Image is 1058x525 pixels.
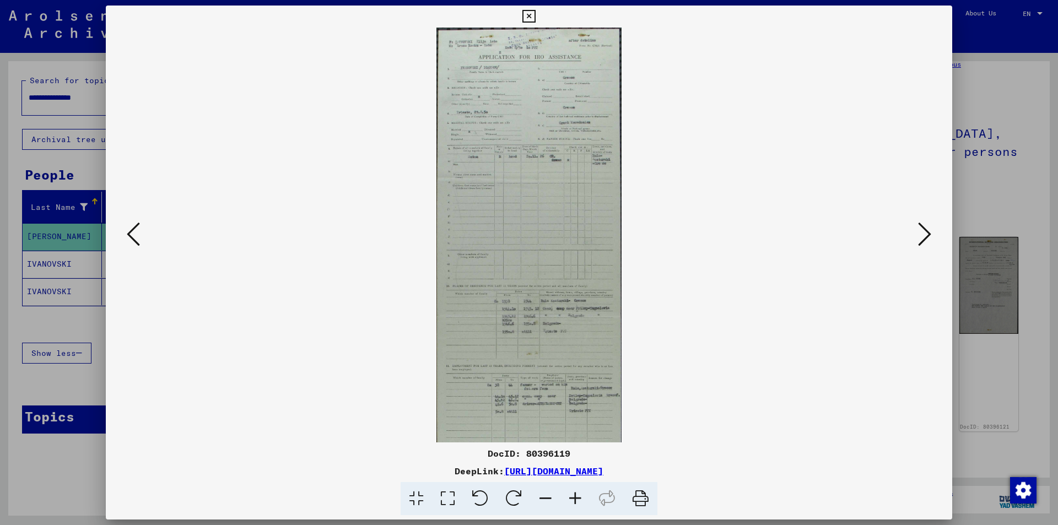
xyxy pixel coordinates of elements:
div: DocID: 80396119 [106,447,952,460]
div: Change consent [1010,477,1036,503]
img: Change consent [1010,477,1037,504]
div: DeepLink: [106,464,952,478]
a: [URL][DOMAIN_NAME] [504,466,603,477]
